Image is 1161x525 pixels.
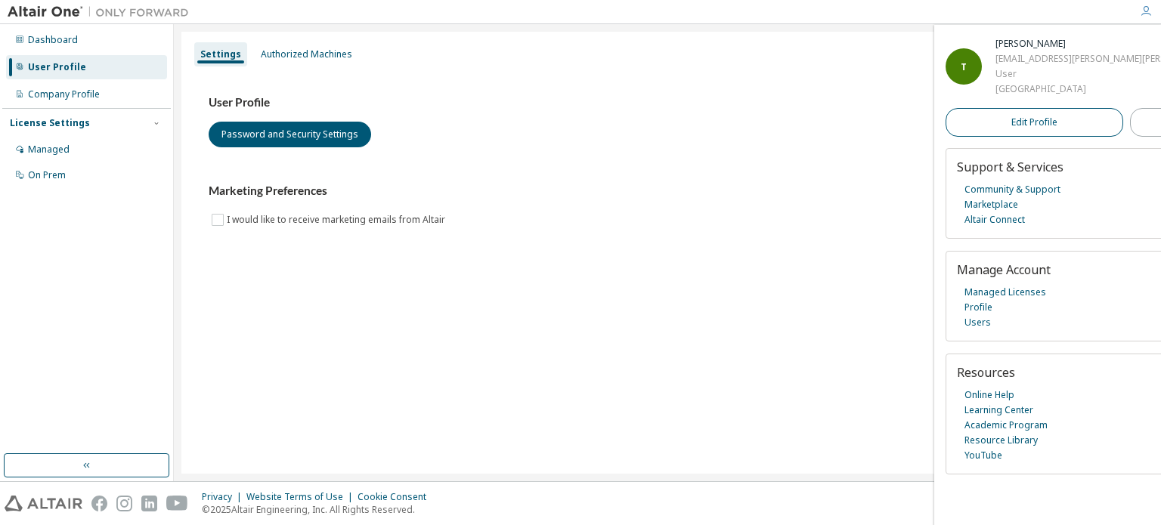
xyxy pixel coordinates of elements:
[28,61,86,73] div: User Profile
[261,48,352,60] div: Authorized Machines
[946,108,1123,137] a: Edit Profile
[964,448,1002,463] a: YouTube
[964,182,1060,197] a: Community & Support
[358,491,435,503] div: Cookie Consent
[964,388,1014,403] a: Online Help
[10,117,90,129] div: License Settings
[227,211,448,229] label: I would like to receive marketing emails from Altair
[957,159,1063,175] span: Support & Services
[28,169,66,181] div: On Prem
[28,34,78,46] div: Dashboard
[116,496,132,511] img: instagram.svg
[209,184,1126,199] h3: Marketing Preferences
[141,496,157,511] img: linkedin.svg
[209,95,1126,110] h3: User Profile
[202,503,435,516] p: © 2025 Altair Engineering, Inc. All Rights Reserved.
[961,60,967,73] span: T
[964,212,1025,227] a: Altair Connect
[964,433,1038,448] a: Resource Library
[202,491,246,503] div: Privacy
[964,403,1033,418] a: Learning Center
[957,261,1051,278] span: Manage Account
[28,88,100,100] div: Company Profile
[91,496,107,511] img: facebook.svg
[28,144,70,156] div: Managed
[957,364,1015,381] span: Resources
[200,48,241,60] div: Settings
[964,300,992,315] a: Profile
[8,5,197,20] img: Altair One
[964,315,991,330] a: Users
[964,197,1018,212] a: Marketplace
[246,491,358,503] div: Website Terms of Use
[5,496,82,511] img: altair_logo.svg
[964,285,1046,300] a: Managed Licenses
[166,496,188,511] img: youtube.svg
[964,418,1048,433] a: Academic Program
[1011,116,1057,128] span: Edit Profile
[209,122,371,147] button: Password and Security Settings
